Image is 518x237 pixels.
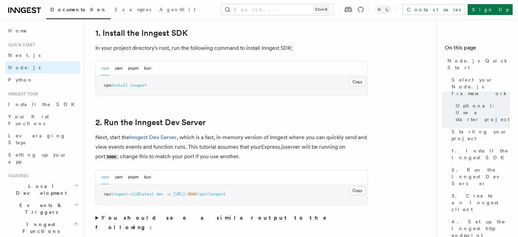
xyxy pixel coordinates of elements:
span: dev [156,192,163,196]
span: 3. Create an Inngest client [452,192,510,213]
span: inngest-cli@latest [111,192,154,196]
kbd: Ctrl+K [314,6,329,13]
span: -u [166,192,171,196]
span: Home [8,27,27,34]
button: yarn [115,61,123,75]
a: 2. Run the Inngest Dev Server [449,164,510,190]
button: Events & Triggers [5,199,80,218]
a: Node.js [5,61,80,74]
span: /api/inngest [197,192,225,196]
span: Node.js Quick Start [448,57,510,71]
button: npm [101,170,109,184]
button: Copy [349,77,365,86]
a: Inngest Dev Server [129,134,177,140]
a: 3. Create an Inngest client [449,190,510,216]
button: bun [144,61,151,75]
button: Copy [349,186,365,195]
span: Python [8,77,33,83]
h4: On this page [445,44,510,55]
strong: You should see a similar output to the following: [95,214,336,231]
span: Features [5,173,28,179]
button: Toggle dark mode [375,5,391,14]
a: Sign Up [468,4,513,15]
a: Optional: Use a starter project [453,100,510,125]
button: pnpm [128,170,139,184]
span: Starting your project [452,128,510,142]
a: 1. Install the Inngest SDK [449,145,510,164]
span: Quick start [5,42,35,48]
span: Optional: Use a starter project [456,102,510,123]
a: Setting up your app [5,149,80,168]
span: Install the SDK [8,102,79,107]
span: Local Development [5,183,74,196]
span: 1. Install the Inngest SDK [452,147,510,161]
code: 3000 [105,154,117,160]
button: npm [101,61,109,75]
button: bun [144,170,151,184]
p: In your project directory's root, run the following command to install Inngest SDK: [95,43,368,53]
a: Leveraging Steps [5,130,80,149]
a: Install the SDK [5,98,80,110]
button: Search...Ctrl+K [221,4,333,15]
summary: You should see a similar output to the following: [95,213,368,232]
span: 3000 [187,192,197,196]
a: AgentKit [155,2,200,18]
button: Local Development [5,180,80,199]
span: Next.js [8,53,41,58]
p: Next, start the , which is a fast, in-memory version of Inngest where you can quickly send and vi... [95,133,368,162]
span: inngest [130,83,147,88]
span: 2. Run the Inngest Dev Server [452,166,510,187]
span: [URL]: [173,192,187,196]
a: Node.js Quick Start [445,55,510,74]
a: 1. Install the Inngest SDK [95,28,188,38]
span: Node.js [8,65,41,70]
a: Home [5,25,80,37]
span: Examples [115,7,151,12]
a: Select your Node.js framework [449,74,510,100]
a: Your first Functions [5,110,80,130]
a: Starting your project [449,125,510,145]
span: npm [104,83,111,88]
span: Documentation [50,7,107,12]
a: Examples [111,2,155,18]
a: Next.js [5,49,80,61]
span: install [111,83,128,88]
a: Contact sales [403,4,465,15]
span: Inngest tour [5,91,38,97]
a: Documentation [46,2,111,19]
span: npx [104,192,111,196]
span: Setting up your app [8,152,67,164]
span: Leveraging Steps [8,133,66,145]
span: Your first Functions [8,114,49,126]
a: 2. Run the Inngest Dev Server [95,118,206,127]
button: pnpm [128,61,139,75]
span: Events & Triggers [5,202,74,216]
button: yarn [115,170,123,184]
span: AgentKit [159,7,195,12]
span: Inngest Functions [5,221,74,235]
span: Select your Node.js framework [452,76,510,97]
a: Python [5,74,80,86]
